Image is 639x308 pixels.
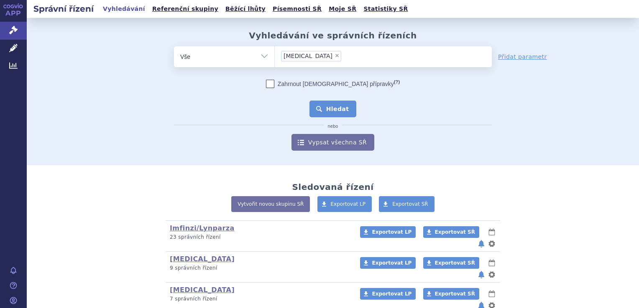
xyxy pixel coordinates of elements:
a: Exportovat SŘ [379,196,435,212]
label: Zahrnout [DEMOGRAPHIC_DATA] přípravky [266,80,400,88]
a: Exportovat LP [360,288,416,300]
a: Vypsat všechna SŘ [291,134,374,151]
a: Písemnosti SŘ [270,3,324,15]
a: Moje SŘ [326,3,359,15]
a: Vyhledávání [100,3,148,15]
button: lhůty [488,227,496,237]
button: nastavení [488,270,496,280]
a: Imfinzi/Lynparza [170,224,235,232]
span: × [335,53,340,58]
p: 9 správních řízení [170,265,349,272]
span: Exportovat SŘ [392,201,428,207]
a: Exportovat SŘ [423,288,479,300]
input: [MEDICAL_DATA] [344,50,383,61]
a: Exportovat SŘ [423,257,479,269]
button: lhůty [488,258,496,268]
h2: Vyhledávání ve správních řízeních [249,30,417,40]
span: Exportovat SŘ [435,291,475,297]
a: Exportovat LP [360,257,416,269]
i: nebo [324,124,343,129]
span: Exportovat SŘ [435,260,475,266]
h2: Sledovaná řízení [292,182,373,192]
a: Exportovat LP [317,196,372,212]
a: Exportovat SŘ [423,226,479,238]
span: Exportovat LP [372,229,412,235]
a: [MEDICAL_DATA] [170,255,235,263]
a: Statistiky SŘ [361,3,410,15]
button: notifikace [477,270,486,280]
a: Vytvořit novou skupinu SŘ [231,196,310,212]
button: Hledat [309,101,357,117]
p: 7 správních řízení [170,295,349,303]
a: Exportovat LP [360,226,416,238]
button: lhůty [488,289,496,299]
a: [MEDICAL_DATA] [170,286,235,294]
a: Běžící lhůty [223,3,268,15]
span: Exportovat LP [331,201,366,207]
p: 23 správních řízení [170,234,349,241]
a: Přidat parametr [498,53,547,61]
button: nastavení [488,239,496,249]
a: Referenční skupiny [150,3,221,15]
span: [MEDICAL_DATA] [284,53,332,59]
span: Exportovat LP [372,260,412,266]
h2: Správní řízení [27,3,100,15]
span: Exportovat SŘ [435,229,475,235]
abbr: (?) [394,79,400,85]
button: notifikace [477,239,486,249]
span: Exportovat LP [372,291,412,297]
